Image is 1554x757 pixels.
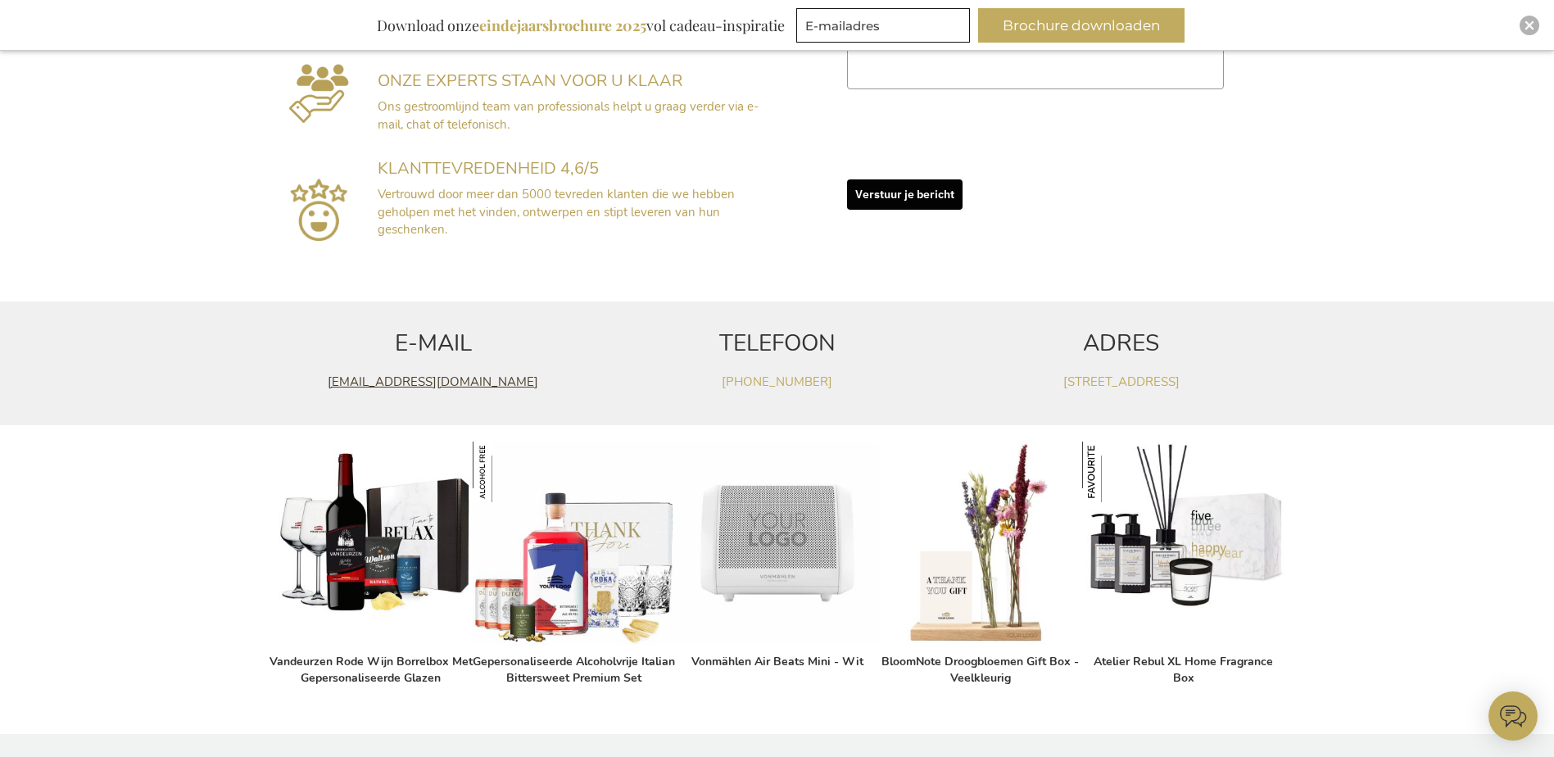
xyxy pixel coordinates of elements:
iframe: belco-activator-frame [1488,691,1538,741]
img: Vonmahlen Air Beats Mini [676,442,879,645]
form: marketing offers and promotions [796,8,975,48]
a: Vandeurzen Rode Wijn Borrelbox Met Gepersonaliseerde Glazen [270,654,473,686]
a: [EMAIL_ADDRESS][DOMAIN_NAME] [328,374,538,390]
span: Vertrouwd door meer dan 5000 tevreden klanten die we hebben geholpen met het vinden, ontwerpen en... [378,186,735,238]
span: ONZE EXPERTS STAAN VOOR U KLAAR [378,70,682,92]
span: Ons gestroomlijnd team van professionals helpt u graag verder via e-mail, chat of telefonisch. [378,98,759,132]
a: BloomNote Gift Box - Multicolor [879,633,1082,649]
h2: TELEFOON [614,331,941,356]
a: Gepersonaliseerde Alcoholvrije Italian Bittersweet Premium Set [473,654,675,686]
img: Atelier Rebul XL Home Fragrance Box [1082,442,1285,645]
img: Atelier Rebul XL Home Fragrance Box [1082,442,1143,502]
button: Verstuur je bericht [847,179,963,210]
b: eindejaarsbrochure 2025 [479,16,646,35]
h2: ADRES [958,331,1285,356]
a: [PHONE_NUMBER] [722,374,832,390]
a: Vandeurzen Rode Wijn Borrelbox Met Gepersonaliseerde Glazen [270,633,473,649]
div: Download onze vol cadeau-inspiratie [369,8,792,43]
img: BloomNote Gift Box - Multicolor [879,442,1082,645]
img: Personalised Non-Alcoholic Italian Bittersweet Premium Set [473,442,676,645]
a: Vonmählen Air Beats Mini - Wit [691,654,863,669]
button: Brochure downloaden [978,8,1185,43]
img: Vandeurzen Rode Wijn Borrelbox Met Gepersonaliseerde Glazen [270,442,473,645]
div: Close [1520,16,1539,35]
img: Sluit U Aan Bij Meer Dan 5.000+ Tevreden Klanten [290,179,347,241]
input: E-mailadres [796,8,970,43]
a: Vonmahlen Air Beats Mini [676,633,879,649]
h2: E-MAIL [270,331,597,356]
iframe: reCAPTCHA [847,97,1096,161]
span: KLANTTEVREDENHEID 4,6/5 [378,157,599,179]
a: Atelier Rebul XL Home Fragrance Box [1094,654,1273,686]
img: Gepersonaliseerde Alcoholvrije Italian Bittersweet Premium Set [473,442,533,502]
a: Google Reviews Exclusive Business Gifts [290,229,347,245]
a: Atelier Rebul XL Home Fragrance Box Atelier Rebul XL Home Fragrance Box [1082,633,1285,649]
img: Close [1525,20,1534,30]
a: Personalised Non-Alcoholic Italian Bittersweet Premium Set Gepersonaliseerde Alcoholvrije Italian... [473,633,676,649]
a: BloomNote Droogbloemen Gift Box - Veelkleurig [881,654,1079,686]
a: [STREET_ADDRESS] [1063,374,1180,390]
